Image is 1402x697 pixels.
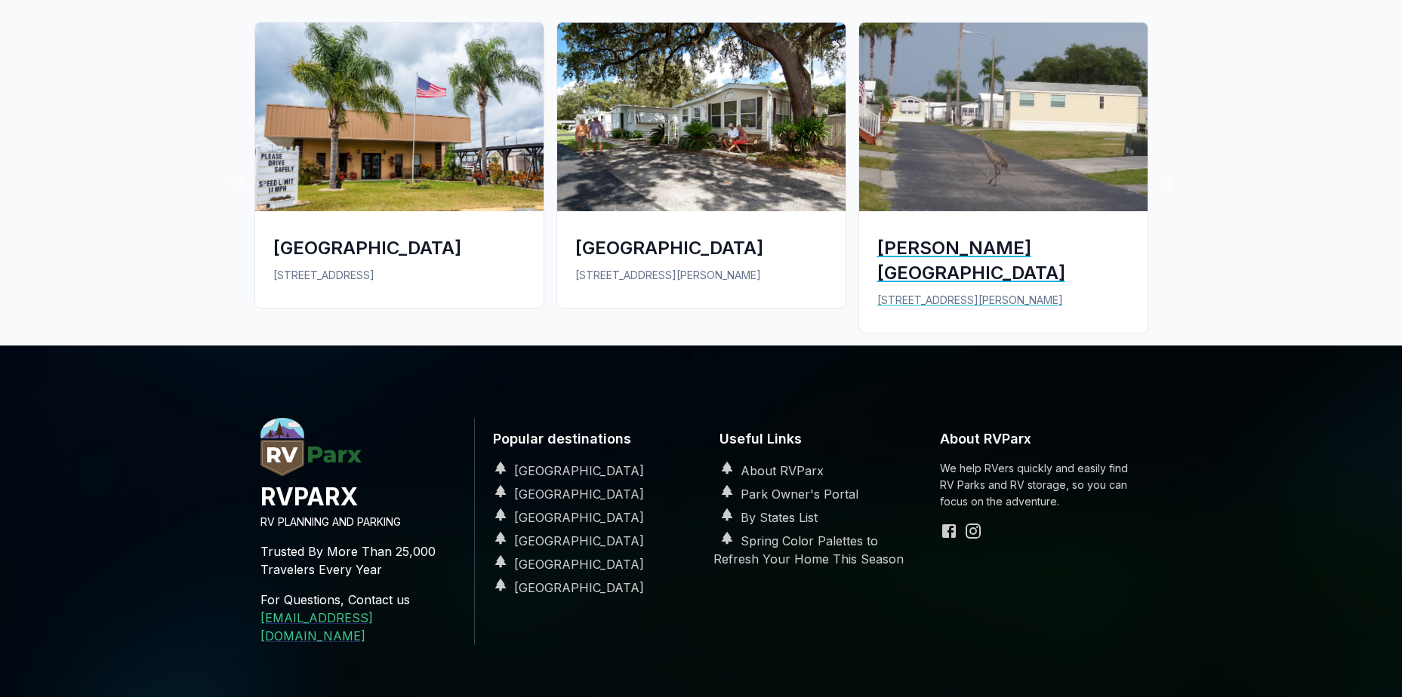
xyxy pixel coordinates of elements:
img: RVParx.com [260,418,362,476]
button: Previous [230,177,245,192]
h6: Popular destinations [487,418,689,461]
a: [GEOGRAPHIC_DATA] [487,580,644,595]
p: [STREET_ADDRESS][PERSON_NAME] [877,292,1129,309]
p: For Questions, Contact us [260,591,462,609]
div: [GEOGRAPHIC_DATA] [575,235,827,260]
img: Hillcrest RV Resort [255,23,544,211]
p: [STREET_ADDRESS][PERSON_NAME] [575,267,827,284]
a: Park Owner's Portal [713,487,858,502]
p: [STREET_ADDRESS] [273,267,525,284]
button: 2 [705,349,720,364]
div: [GEOGRAPHIC_DATA] [273,235,525,260]
a: By States List [713,510,818,525]
img: Glen Haven RV Resort [859,23,1148,211]
a: [GEOGRAPHIC_DATA] [487,510,644,525]
h4: RVPARX [260,481,462,514]
p: Trusted By More Than 25,000 Travelers Every Year [260,530,462,591]
h6: About RVParx [940,418,1142,461]
a: [GEOGRAPHIC_DATA] [487,487,644,502]
a: Hillcrest RV Resort[GEOGRAPHIC_DATA][STREET_ADDRESS] [248,22,550,320]
a: RVParx.comRVPARXRV PLANNING AND PARKING [260,464,462,530]
h6: Useful Links [713,418,916,461]
div: [PERSON_NAME][GEOGRAPHIC_DATA] [877,235,1129,285]
a: Glen Haven RV Resort[PERSON_NAME][GEOGRAPHIC_DATA][STREET_ADDRESS][PERSON_NAME] [852,22,1154,345]
a: About RVParx [713,463,824,478]
p: RV PLANNING AND PARKING [260,514,462,530]
a: Sweetwater RV Resort[GEOGRAPHIC_DATA][STREET_ADDRESS][PERSON_NAME] [550,22,852,320]
a: Spring Color Palettes to Refresh Your Home This Season [713,533,904,567]
p: We help RVers quickly and easily find RV Parks and RV storage, so you can focus on the adventure. [940,460,1142,510]
a: [GEOGRAPHIC_DATA] [487,463,644,478]
a: [GEOGRAPHIC_DATA] [487,533,644,548]
a: [EMAIL_ADDRESS][DOMAIN_NAME] [260,610,373,643]
button: 1 [683,349,698,364]
a: [GEOGRAPHIC_DATA] [487,557,644,572]
img: Sweetwater RV Resort [557,23,846,211]
button: Next [1158,177,1173,192]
